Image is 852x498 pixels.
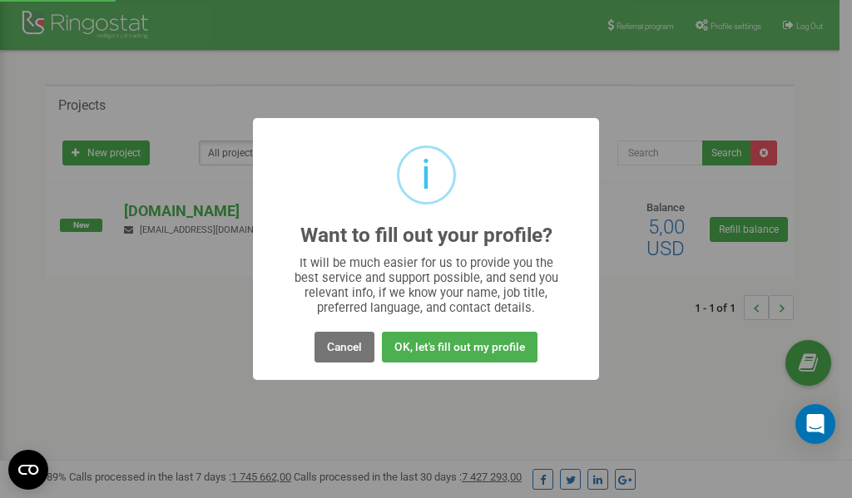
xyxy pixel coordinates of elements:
button: Cancel [315,332,374,362]
button: OK, let's fill out my profile [382,332,537,362]
button: Open CMP widget [8,450,48,490]
div: i [421,148,431,202]
div: Open Intercom Messenger [795,404,835,444]
div: It will be much easier for us to provide you the best service and support possible, and send you ... [286,255,567,315]
h2: Want to fill out your profile? [300,224,552,247]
